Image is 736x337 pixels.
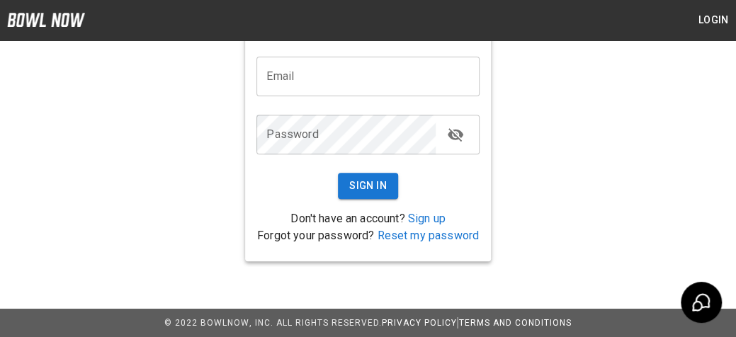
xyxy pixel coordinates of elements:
a: Terms and Conditions [459,318,572,328]
span: © 2022 BowlNow, Inc. All Rights Reserved. [164,318,381,328]
p: Don't have an account? [256,210,479,227]
a: Sign up [408,212,446,225]
button: Login [691,7,736,33]
p: Forgot your password? [256,227,479,244]
a: Privacy Policy [381,318,456,328]
button: Sign In [338,173,398,199]
a: Reset my password [377,229,479,242]
img: logo [7,13,85,27]
button: toggle password visibility [441,120,470,149]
